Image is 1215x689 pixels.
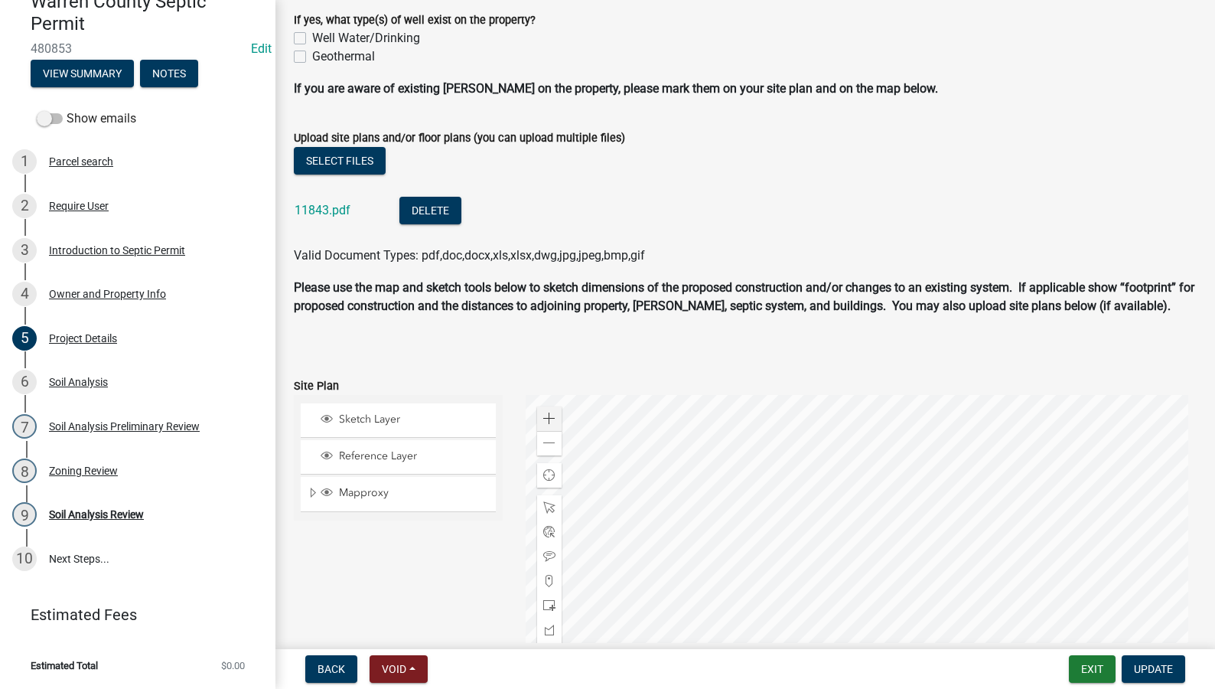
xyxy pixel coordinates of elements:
[301,403,496,438] li: Sketch Layer
[49,465,118,476] div: Zoning Review
[305,655,357,683] button: Back
[251,41,272,56] wm-modal-confirm: Edit Application Number
[294,15,536,26] label: If yes, what type(s) of well exist on the property?
[140,68,198,80] wm-modal-confirm: Notes
[49,156,113,167] div: Parcel search
[318,449,490,465] div: Reference Layer
[12,502,37,527] div: 9
[12,414,37,439] div: 7
[12,326,37,351] div: 5
[1134,663,1173,675] span: Update
[301,477,496,512] li: Mapproxy
[49,289,166,299] div: Owner and Property Info
[31,60,134,87] button: View Summary
[312,29,420,47] label: Well Water/Drinking
[49,509,144,520] div: Soil Analysis Review
[49,333,117,344] div: Project Details
[1069,655,1116,683] button: Exit
[12,149,37,174] div: 1
[31,68,134,80] wm-modal-confirm: Summary
[12,238,37,263] div: 3
[12,459,37,483] div: 8
[295,203,350,217] a: 11843.pdf
[307,486,318,502] span: Expand
[49,421,200,432] div: Soil Analysis Preliminary Review
[221,661,245,671] span: $0.00
[335,486,490,500] span: Mapproxy
[537,431,562,456] div: Zoom out
[299,400,497,517] ul: Layer List
[399,197,461,224] button: Delete
[1122,655,1185,683] button: Update
[301,440,496,475] li: Reference Layer
[31,661,98,671] span: Estimated Total
[12,194,37,218] div: 2
[294,133,625,144] label: Upload site plans and/or floor plans (you can upload multiple files)
[140,60,198,87] button: Notes
[335,413,490,426] span: Sketch Layer
[312,47,375,66] label: Geothermal
[251,41,272,56] a: Edit
[12,370,37,394] div: 6
[537,463,562,488] div: Find my location
[318,486,490,501] div: Mapproxy
[12,282,37,306] div: 4
[12,547,37,571] div: 10
[294,147,386,175] button: Select files
[49,245,185,256] div: Introduction to Septic Permit
[318,413,490,428] div: Sketch Layer
[335,449,490,463] span: Reference Layer
[382,663,406,675] span: Void
[49,377,108,387] div: Soil Analysis
[294,248,645,263] span: Valid Document Types: pdf,doc,docx,xls,xlsx,dwg,jpg,jpeg,bmp,gif
[294,81,938,96] strong: If you are aware of existing [PERSON_NAME] on the property, please mark them on your site plan an...
[294,381,339,392] label: Site Plan
[49,201,109,211] div: Require User
[537,407,562,431] div: Zoom in
[294,280,1194,313] strong: Please use the map and sketch tools below to sketch dimensions of the proposed construction and/o...
[37,109,136,128] label: Show emails
[318,663,345,675] span: Back
[370,655,428,683] button: Void
[12,599,251,630] a: Estimated Fees
[399,204,461,218] wm-modal-confirm: Delete Document
[31,41,245,56] span: 480853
